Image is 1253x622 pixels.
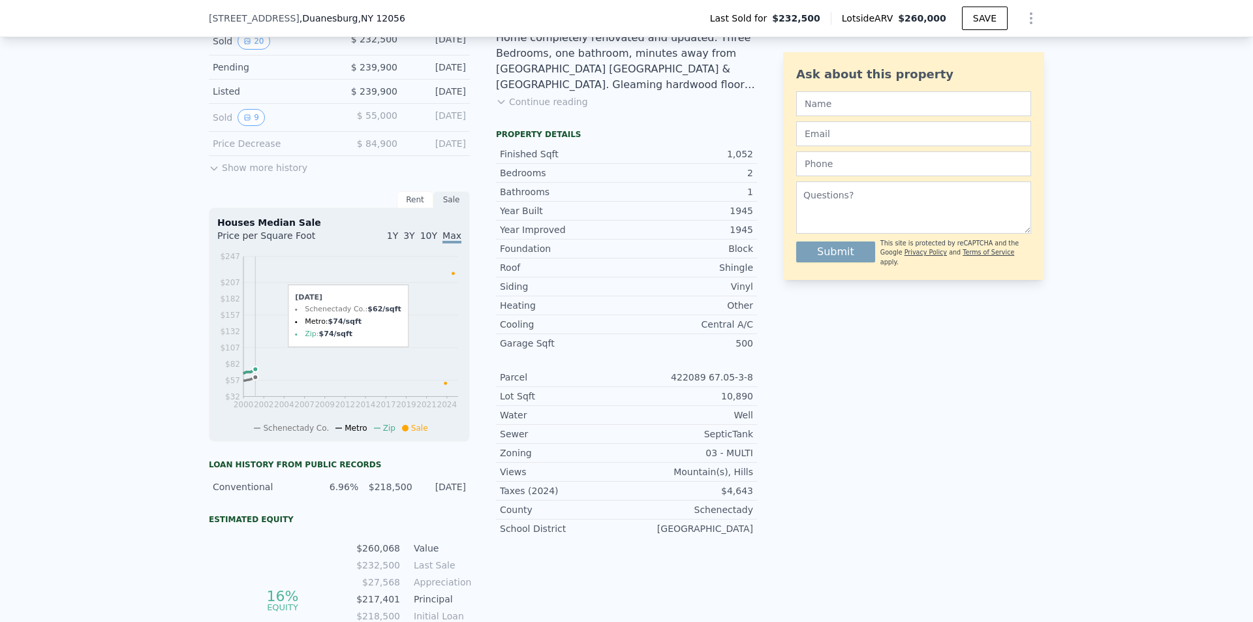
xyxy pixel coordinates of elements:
div: Conventional [213,480,305,493]
a: Privacy Policy [905,249,947,256]
tspan: 2012 [335,400,356,409]
div: Views [500,465,626,478]
span: Max [442,230,461,243]
div: Heating [500,299,626,312]
button: View historical data [238,33,270,50]
span: $ 84,900 [357,138,397,149]
button: View historical data [238,109,265,126]
span: $ 55,000 [357,110,397,121]
div: Property details [496,129,757,140]
td: $27,568 [356,575,401,589]
span: Schenectady Co. [263,424,329,433]
tspan: 2002 [254,400,274,409]
span: 1Y [387,230,398,241]
td: Principal [411,592,470,606]
div: Year Built [500,204,626,217]
div: Pending [213,61,329,74]
button: Show Options [1018,5,1044,31]
tspan: $157 [220,311,240,320]
span: [STREET_ADDRESS] [209,12,300,25]
tspan: $107 [220,343,240,352]
td: $260,068 [356,541,401,555]
button: SAVE [962,7,1008,30]
td: Appreciation [411,575,470,589]
tspan: 2019 [396,400,416,409]
div: Sold [213,109,329,126]
div: This site is protected by reCAPTCHA and the Google and apply. [880,239,1031,267]
tspan: 2009 [315,400,335,409]
tspan: 2007 [294,400,315,409]
div: Sold [213,33,329,50]
input: Email [796,121,1031,146]
tspan: $207 [220,278,240,287]
div: Parcel [500,371,626,384]
div: Central A/C [626,318,753,331]
div: Finished Sqft [500,148,626,161]
span: 3Y [403,230,414,241]
div: 1945 [626,223,753,236]
div: Other [626,299,753,312]
a: Terms of Service [963,249,1014,256]
div: Lot Sqft [500,390,626,403]
span: $ 239,900 [351,86,397,97]
tspan: $57 [225,376,240,385]
button: Show more history [209,156,307,174]
tspan: 2014 [356,400,376,409]
span: Sale [411,424,428,433]
div: [DATE] [408,61,466,74]
div: SepticTank [626,428,753,441]
div: Sewer [500,428,626,441]
div: Schenectady [626,503,753,516]
span: $232,500 [772,12,820,25]
div: Year Improved [500,223,626,236]
div: Garage Sqft [500,337,626,350]
div: 2 [626,166,753,179]
tspan: 2017 [376,400,396,409]
div: 03 - MULTI [626,446,753,459]
div: Loan history from public records [209,459,470,470]
button: Continue reading [496,95,588,108]
td: $232,500 [356,558,401,572]
tspan: $82 [225,360,240,369]
span: $ 232,500 [351,34,397,44]
div: Bedrooms [500,166,626,179]
div: 1 [626,185,753,198]
div: Water [500,409,626,422]
span: Lotside ARV [842,12,898,25]
tspan: 2004 [274,400,294,409]
tspan: 16% [266,588,298,604]
div: [DATE] [408,137,466,150]
tspan: equity [267,602,298,612]
div: 500 [626,337,753,350]
input: Name [796,91,1031,116]
div: Ask about this property [796,65,1031,84]
div: [GEOGRAPHIC_DATA] [626,522,753,535]
div: Sale [433,191,470,208]
div: Price per Square Foot [217,229,339,250]
tspan: $182 [220,294,240,303]
div: Cooling [500,318,626,331]
div: 10,890 [626,390,753,403]
div: Home completely renovated and updated. Three Bedrooms, one bathroom, minutes away from [GEOGRAPHI... [496,30,757,93]
div: 1,052 [626,148,753,161]
td: $217,401 [356,592,401,606]
div: $218,500 [366,480,412,493]
span: Metro [345,424,367,433]
div: Bathrooms [500,185,626,198]
div: Shingle [626,261,753,274]
span: $260,000 [898,13,946,23]
div: Taxes (2024) [500,484,626,497]
div: Zoning [500,446,626,459]
tspan: $32 [225,392,240,401]
tspan: 2024 [437,400,457,409]
span: Last Sold for [710,12,773,25]
span: $ 239,900 [351,62,397,72]
button: Submit [796,241,875,262]
div: Houses Median Sale [217,216,461,229]
span: 10Y [420,230,437,241]
div: Roof [500,261,626,274]
div: Estimated Equity [209,514,470,525]
input: Phone [796,151,1031,176]
div: Listed [213,85,329,98]
div: 6.96% [313,480,358,493]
